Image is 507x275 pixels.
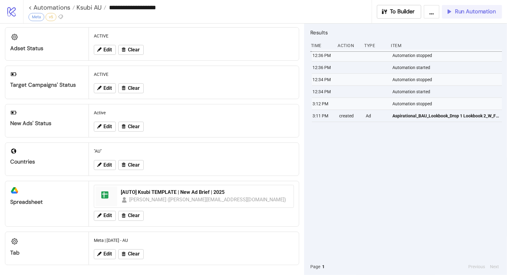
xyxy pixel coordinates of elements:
span: Edit [103,251,112,257]
div: [AUTO] Ksubi TEMPLATE | New Ad Brief | 2025 [121,189,290,196]
span: Clear [128,85,140,91]
button: Clear [118,122,144,132]
span: Edit [103,85,112,91]
button: Run Automation [442,5,502,19]
div: Automation started [392,86,504,98]
span: Edit [103,124,112,129]
span: Edit [103,47,112,53]
button: Previous [466,263,487,270]
div: Countries [10,158,84,165]
span: Aspirational_BAU_Lookbook_Drop 1 Lookbook 2_W_Fall25_Image_20250813_AU [392,112,499,119]
div: 12:34 PM [312,86,334,98]
div: Automation stopped [392,98,504,110]
span: Clear [128,251,140,257]
button: Edit [94,122,116,132]
div: Action [337,40,359,51]
div: [PERSON_NAME] ([PERSON_NAME][EMAIL_ADDRESS][DOMAIN_NAME]) [129,196,286,203]
button: Edit [94,160,116,170]
div: ACTIVE [91,30,296,42]
a: Ksubi AU [75,4,106,11]
h2: Results [310,28,502,37]
div: 12:36 PM [312,50,334,61]
div: "AU" [91,145,296,157]
div: Spreadsheet [10,199,84,206]
button: Edit [94,83,116,93]
button: ... [424,5,439,19]
span: Clear [128,162,140,168]
div: 3:12 PM [312,98,334,110]
span: To Builder [390,8,415,15]
span: Ksubi AU [75,3,102,11]
div: v5 [46,13,56,21]
span: Edit [103,162,112,168]
div: Tab [10,249,84,256]
div: Automation stopped [392,74,504,85]
button: To Builder [377,5,422,19]
span: Clear [128,47,140,53]
button: Next [488,263,501,270]
span: Edit [103,213,112,218]
div: Type [364,40,386,51]
button: Clear [118,249,144,259]
button: Edit [94,249,116,259]
div: Automation stopped [392,50,504,61]
a: < Automations [28,4,75,11]
span: Clear [128,213,140,218]
div: Meta | [DATE] - AU [91,234,296,246]
div: Item [390,40,502,51]
div: Active [91,107,296,119]
button: Edit [94,45,116,55]
div: Meta [28,13,44,21]
div: ACTIVE [91,68,296,80]
a: Aspirational_BAU_Lookbook_Drop 1 Lookbook 2_W_Fall25_Image_20250813_AU [392,110,499,122]
div: Automation started [392,62,504,73]
button: Edit [94,211,116,221]
span: Clear [128,124,140,129]
div: Adset Status [10,45,84,52]
button: Clear [118,45,144,55]
div: 12:34 PM [312,74,334,85]
div: Ad [365,110,387,122]
div: created [339,110,361,122]
button: 1 [320,263,326,270]
div: 12:36 PM [312,62,334,73]
div: Time [310,40,333,51]
button: Clear [118,211,144,221]
span: Page [310,263,320,270]
div: New Ads' Status [10,120,84,127]
button: Clear [118,160,144,170]
div: Target Campaigns' Status [10,81,84,89]
div: 3:11 PM [312,110,334,122]
span: Run Automation [455,8,496,15]
button: Clear [118,83,144,93]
